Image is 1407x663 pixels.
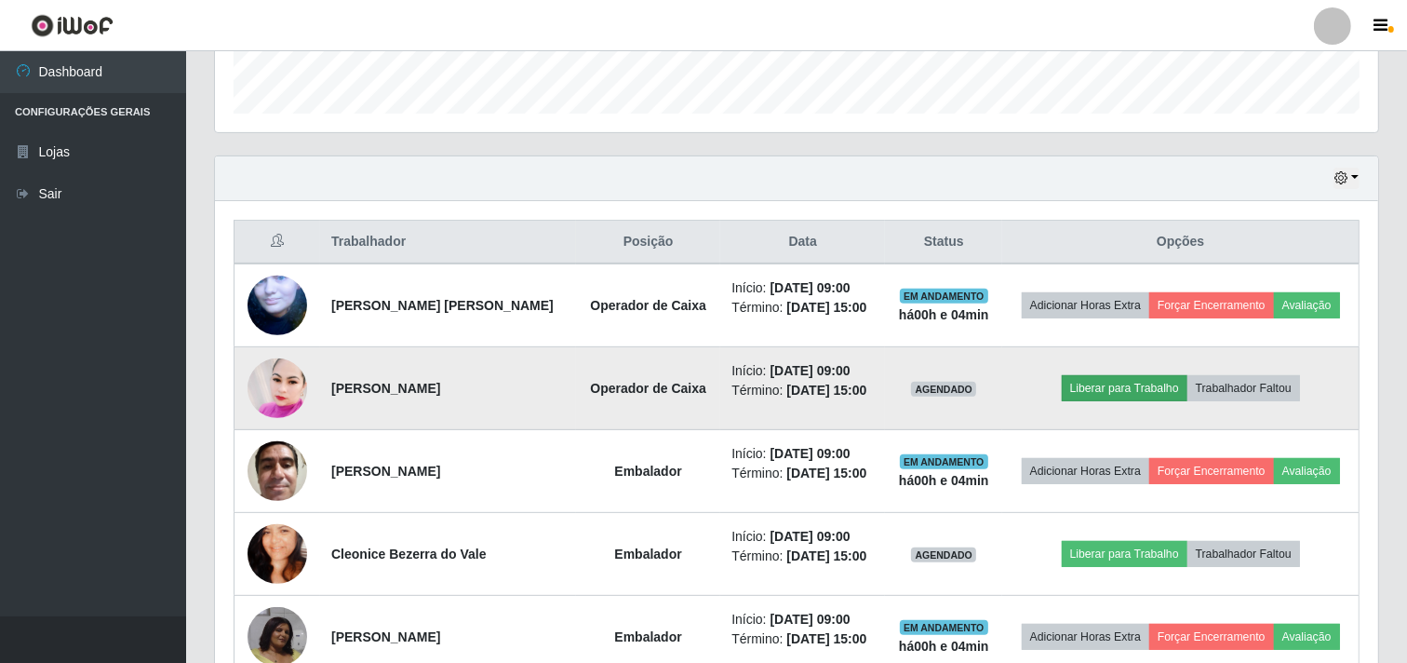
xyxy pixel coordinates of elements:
[731,547,874,566] li: Término:
[614,547,681,562] strong: Embalador
[248,501,307,607] img: 1620185251285.jpeg
[731,629,874,649] li: Término:
[731,610,874,629] li: Início:
[1022,624,1149,650] button: Adicionar Horas Extra
[770,363,851,378] time: [DATE] 09:00
[770,280,851,295] time: [DATE] 09:00
[331,298,554,313] strong: [PERSON_NAME] [PERSON_NAME]
[1062,375,1187,401] button: Liberar para Trabalho
[1022,458,1149,484] button: Adicionar Horas Extra
[31,14,114,37] img: CoreUI Logo
[731,444,874,464] li: Início:
[1274,624,1340,650] button: Avaliação
[786,631,866,646] time: [DATE] 15:00
[576,221,720,264] th: Posição
[1149,292,1274,318] button: Forçar Encerramento
[248,431,307,510] img: 1606512880080.jpeg
[770,529,851,544] time: [DATE] 09:00
[786,300,866,315] time: [DATE] 15:00
[900,620,988,635] span: EM ANDAMENTO
[900,289,988,304] span: EM ANDAMENTO
[1022,292,1149,318] button: Adicionar Horas Extra
[900,454,988,469] span: EM ANDAMENTO
[590,298,706,313] strong: Operador de Caixa
[331,629,440,644] strong: [PERSON_NAME]
[590,381,706,396] strong: Operador de Caixa
[911,548,976,562] span: AGENDADO
[911,382,976,397] span: AGENDADO
[731,381,874,400] li: Término:
[614,629,681,644] strong: Embalador
[786,466,866,480] time: [DATE] 15:00
[720,221,885,264] th: Data
[899,307,989,322] strong: há 00 h e 04 min
[731,464,874,483] li: Término:
[248,250,307,359] img: 1755972286092.jpeg
[248,354,307,423] img: 1755803495461.jpeg
[731,361,874,381] li: Início:
[1002,221,1359,264] th: Opções
[331,381,440,396] strong: [PERSON_NAME]
[1062,541,1187,567] button: Liberar para Trabalho
[1187,375,1300,401] button: Trabalhador Faltou
[320,221,576,264] th: Trabalhador
[731,527,874,547] li: Início:
[786,548,866,563] time: [DATE] 15:00
[1149,624,1274,650] button: Forçar Encerramento
[899,473,989,488] strong: há 00 h e 04 min
[1274,458,1340,484] button: Avaliação
[770,446,851,461] time: [DATE] 09:00
[331,547,487,562] strong: Cleonice Bezerra do Vale
[1274,292,1340,318] button: Avaliação
[1187,541,1300,567] button: Trabalhador Faltou
[731,278,874,298] li: Início:
[331,464,440,479] strong: [PERSON_NAME]
[1149,458,1274,484] button: Forçar Encerramento
[786,383,866,398] time: [DATE] 15:00
[899,639,989,654] strong: há 00 h e 04 min
[614,464,681,479] strong: Embalador
[731,298,874,318] li: Término:
[885,221,1002,264] th: Status
[770,612,851,627] time: [DATE] 09:00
